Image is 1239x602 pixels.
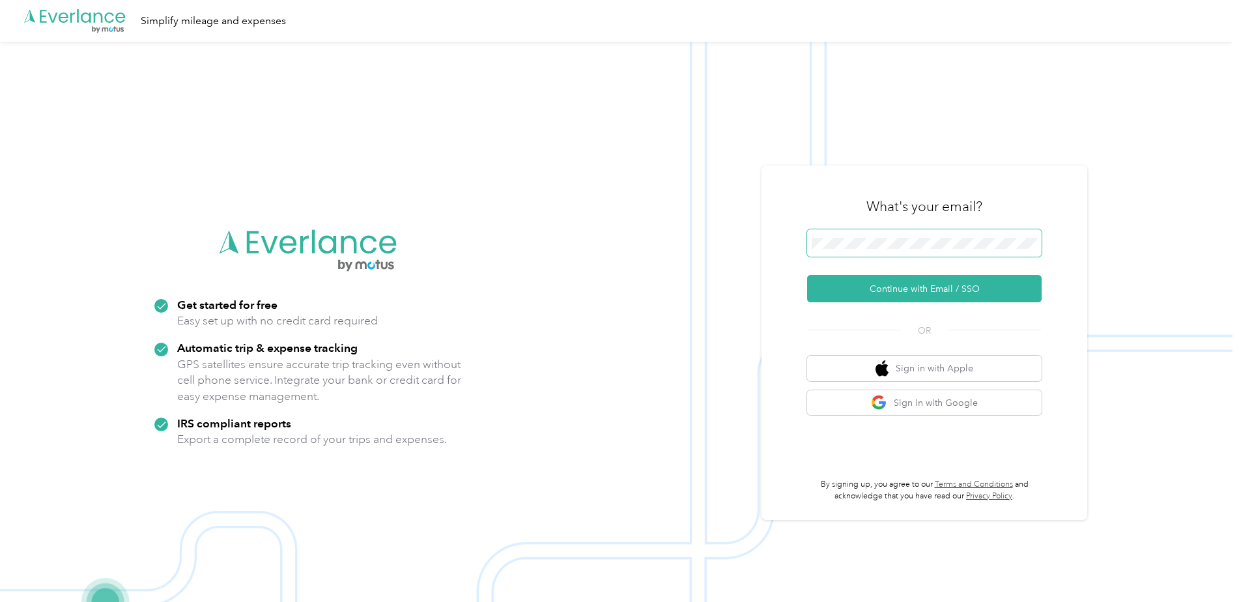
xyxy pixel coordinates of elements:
button: google logoSign in with Google [807,390,1042,416]
div: Simplify mileage and expenses [141,13,286,29]
img: google logo [871,395,887,411]
span: OR [902,324,947,337]
strong: Get started for free [177,298,278,311]
p: Easy set up with no credit card required [177,313,378,329]
button: apple logoSign in with Apple [807,356,1042,381]
p: Export a complete record of your trips and expenses. [177,431,447,448]
p: By signing up, you agree to our and acknowledge that you have read our . [807,479,1042,502]
h3: What's your email? [866,197,982,216]
a: Privacy Policy [966,491,1012,501]
img: apple logo [876,360,889,377]
a: Terms and Conditions [935,480,1013,489]
strong: IRS compliant reports [177,416,291,430]
button: Continue with Email / SSO [807,275,1042,302]
strong: Automatic trip & expense tracking [177,341,358,354]
p: GPS satellites ensure accurate trip tracking even without cell phone service. Integrate your bank... [177,356,462,405]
